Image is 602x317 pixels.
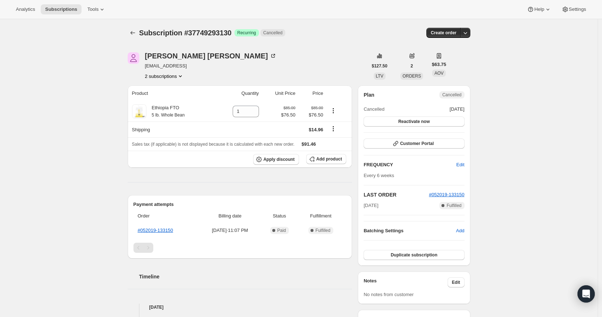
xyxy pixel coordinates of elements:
th: Product [128,85,216,101]
button: Apply discount [253,154,299,165]
span: ORDERS [403,74,421,79]
span: $127.50 [372,63,387,69]
span: No notes from customer [364,292,414,297]
th: Order [133,208,199,224]
span: Fulfillment [299,212,342,220]
small: $85.00 [311,106,323,110]
button: Analytics [12,4,39,14]
a: #052019-133150 [138,228,173,233]
button: 2 [406,61,417,71]
span: [DATE] [450,106,465,113]
button: Add [452,225,469,237]
button: Product actions [328,107,339,115]
span: Edit [456,161,464,168]
button: Settings [557,4,590,14]
th: Quantity [215,85,261,101]
button: #052019-133150 [429,191,464,198]
span: $63.75 [432,61,446,68]
span: Edit [452,279,460,285]
button: Product actions [145,72,184,80]
img: product img [132,104,146,119]
button: Duplicate subscription [364,250,464,260]
th: Unit Price [261,85,298,101]
button: $127.50 [368,61,392,71]
span: [EMAIL_ADDRESS] [145,62,277,70]
span: Billing date [201,212,259,220]
button: Shipping actions [328,125,339,133]
button: Create order [426,28,461,38]
span: Tools [87,6,98,12]
button: Help [523,4,555,14]
span: Create order [431,30,456,36]
span: Fulfilled [316,228,330,233]
div: [PERSON_NAME] [PERSON_NAME] [145,52,277,60]
button: Customer Portal [364,138,464,149]
span: Kevin Pearson [128,52,139,64]
h2: FREQUENCY [364,161,456,168]
span: Cancelled [442,92,461,98]
span: Settings [569,6,586,12]
button: Reactivate now [364,116,464,127]
small: 5 lb. Whole Bean [152,113,185,118]
span: LTV [376,74,383,79]
a: #052019-133150 [429,192,464,197]
h2: Payment attempts [133,201,347,208]
span: $76.50 [300,111,323,119]
span: $14.96 [309,127,323,132]
span: $91.46 [302,141,316,147]
span: Customer Portal [400,141,434,146]
nav: Pagination [133,243,347,253]
h2: Plan [364,91,374,98]
span: Apply discount [263,157,295,162]
span: Reactivate now [398,119,430,124]
button: Subscriptions [41,4,82,14]
small: $85.00 [284,106,295,110]
span: Paid [277,228,286,233]
span: Subscription #37749293130 [139,29,232,37]
span: Analytics [16,6,35,12]
span: Subscriptions [45,6,77,12]
span: Every 6 weeks [364,173,394,178]
h6: Batching Settings [364,227,456,234]
span: Duplicate subscription [391,252,437,258]
div: Open Intercom Messenger [577,285,595,303]
div: Ethiopia FTO [146,104,185,119]
span: Status [264,212,295,220]
span: $76.50 [281,111,295,119]
span: [DATE] [364,202,378,209]
span: Sales tax (if applicable) is not displayed because it is calculated with each new order. [132,142,295,147]
button: Add product [306,154,346,164]
h3: Notes [364,277,448,287]
button: Subscriptions [128,28,138,38]
span: Recurring [237,30,256,36]
span: Help [534,6,544,12]
span: [DATE] · 11:07 PM [201,227,259,234]
button: Edit [452,159,469,171]
h2: LAST ORDER [364,191,429,198]
th: Shipping [128,122,216,137]
span: Cancelled [263,30,282,36]
h2: Timeline [139,273,352,280]
button: Tools [83,4,110,14]
h4: [DATE] [128,304,352,311]
span: Add product [316,156,342,162]
span: Add [456,227,464,234]
span: 2 [410,63,413,69]
th: Price [298,85,325,101]
button: Edit [448,277,465,287]
span: Cancelled [364,106,385,113]
span: AOV [434,71,443,76]
span: Fulfilled [447,203,461,208]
